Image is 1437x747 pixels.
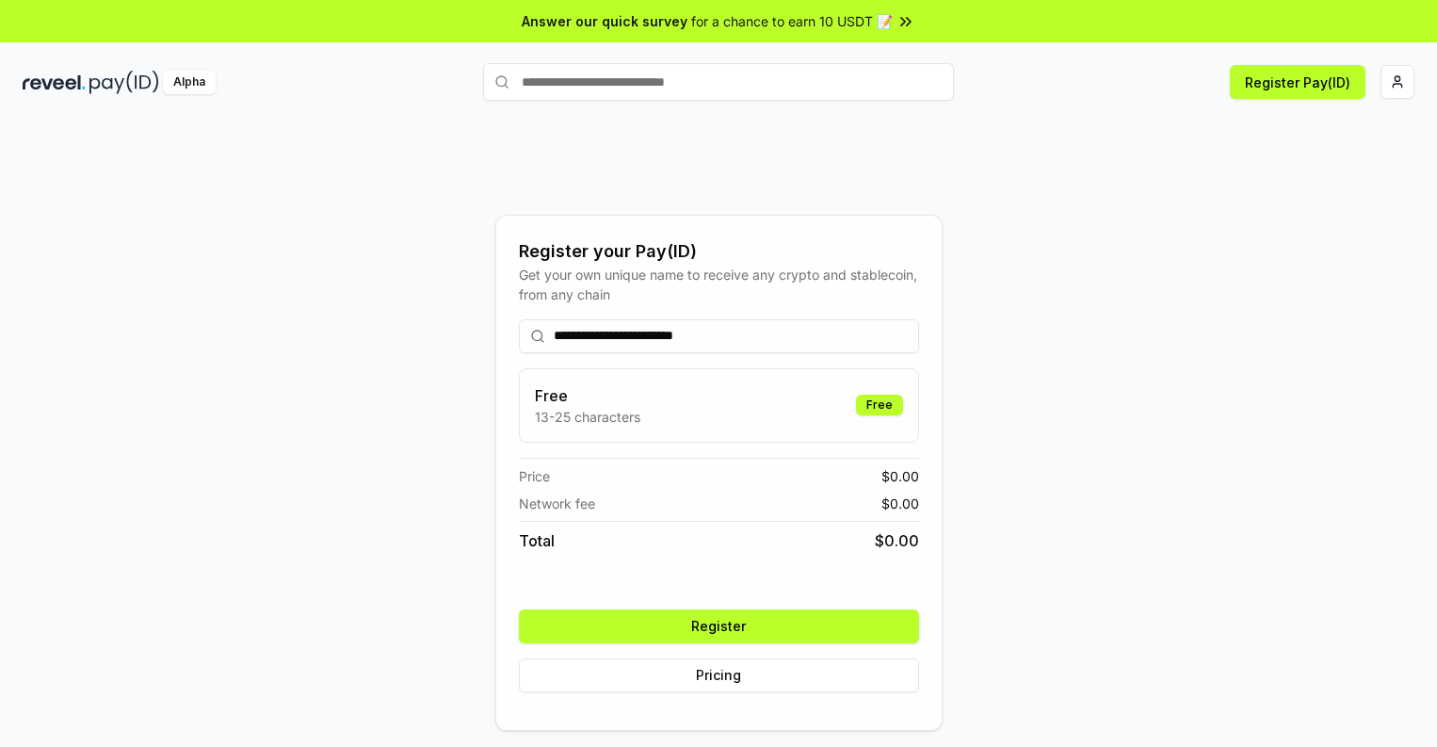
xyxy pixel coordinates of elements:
[519,238,919,265] div: Register your Pay(ID)
[535,384,640,407] h3: Free
[881,466,919,486] span: $ 0.00
[89,71,159,94] img: pay_id
[535,407,640,427] p: 13-25 characters
[519,609,919,643] button: Register
[881,494,919,513] span: $ 0.00
[519,494,595,513] span: Network fee
[691,11,893,31] span: for a chance to earn 10 USDT 📝
[519,658,919,692] button: Pricing
[519,265,919,304] div: Get your own unique name to receive any crypto and stablecoin, from any chain
[856,395,903,415] div: Free
[23,71,86,94] img: reveel_dark
[875,529,919,552] span: $ 0.00
[519,529,555,552] span: Total
[519,466,550,486] span: Price
[163,71,216,94] div: Alpha
[522,11,687,31] span: Answer our quick survey
[1230,65,1365,99] button: Register Pay(ID)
